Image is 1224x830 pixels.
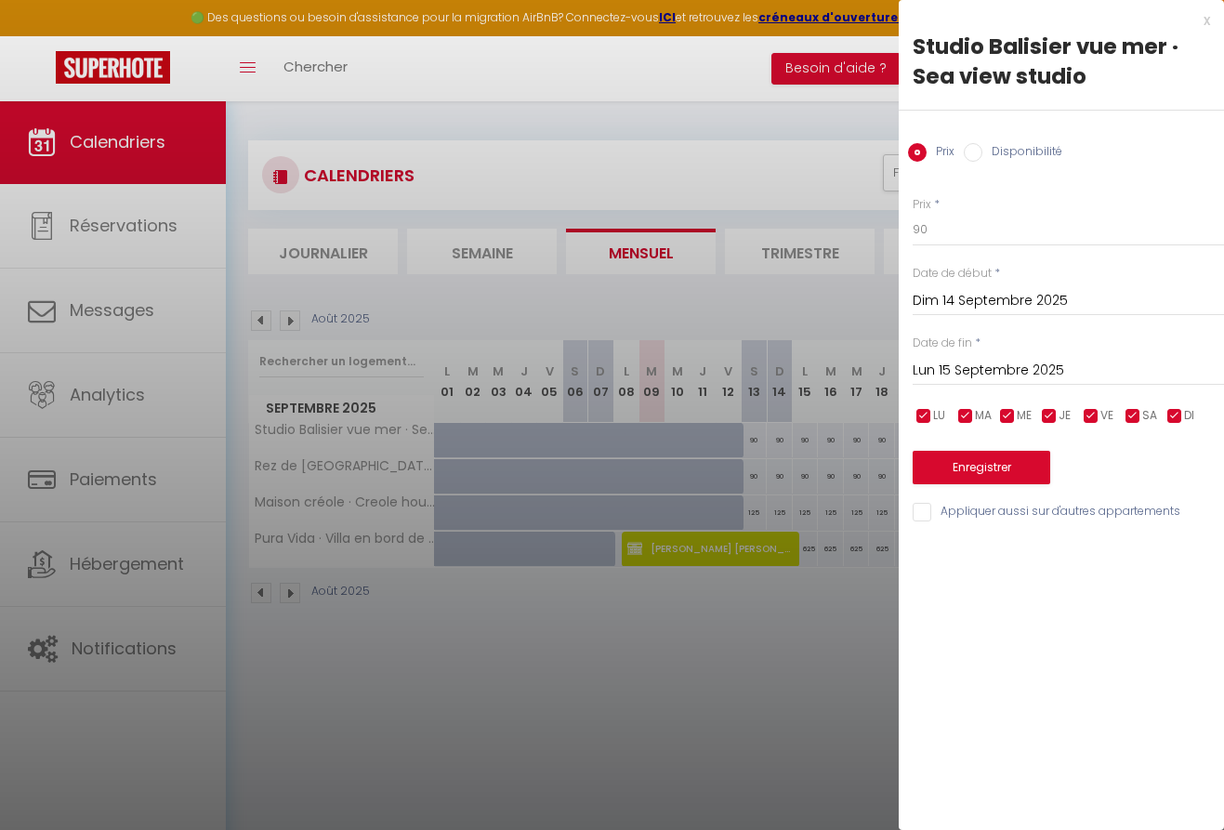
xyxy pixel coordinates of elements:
[1017,407,1032,425] span: ME
[927,143,954,164] label: Prix
[1184,407,1194,425] span: DI
[975,407,992,425] span: MA
[933,407,945,425] span: LU
[15,7,71,63] button: Ouvrir le widget de chat LiveChat
[913,451,1050,484] button: Enregistrer
[1100,407,1113,425] span: VE
[913,196,931,214] label: Prix
[899,9,1210,32] div: x
[982,143,1062,164] label: Disponibilité
[913,32,1210,91] div: Studio Balisier vue mer · Sea view studio
[1059,407,1071,425] span: JE
[913,265,992,283] label: Date de début
[913,335,972,352] label: Date de fin
[1142,407,1157,425] span: SA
